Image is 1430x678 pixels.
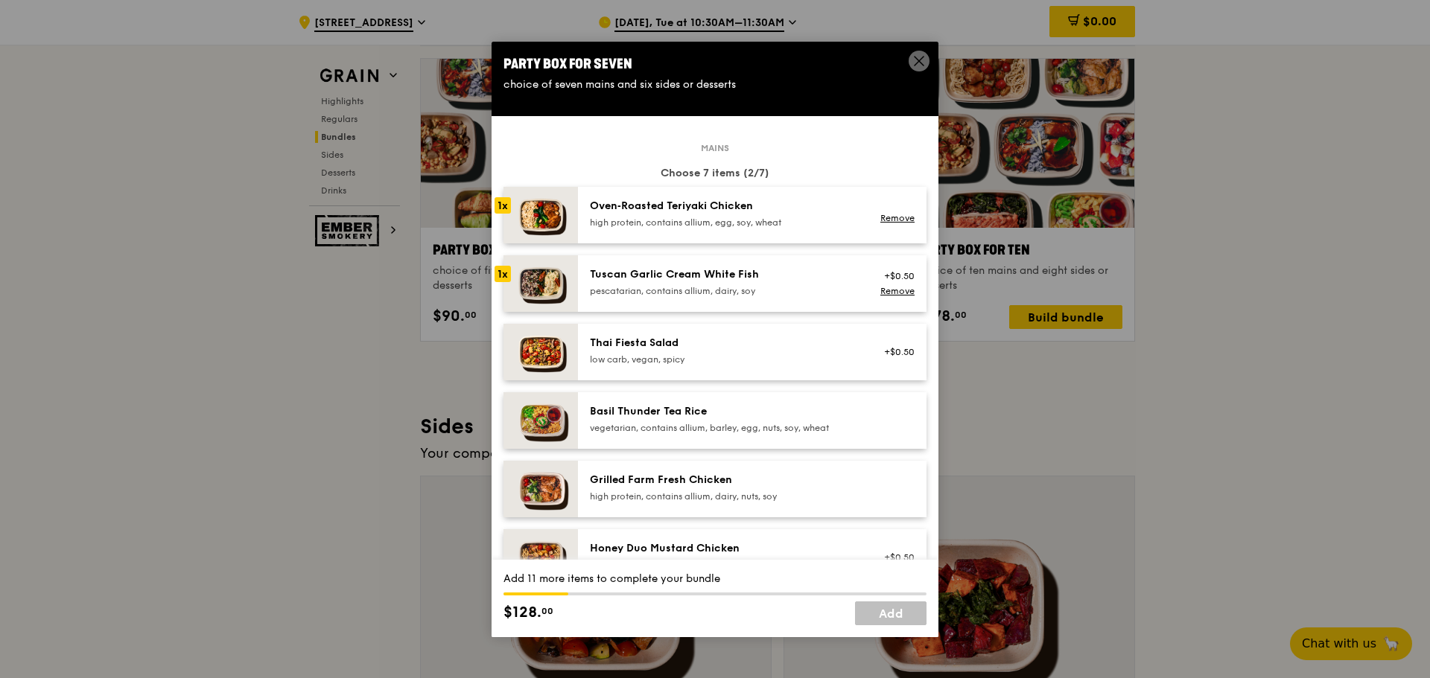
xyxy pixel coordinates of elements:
[880,286,915,296] a: Remove
[590,285,857,297] div: pescatarian, contains allium, dairy, soy
[590,473,857,487] div: Grilled Farm Fresh Chicken
[590,354,857,365] div: low carb, vegan, spicy
[541,605,553,617] span: 00
[495,266,511,282] div: 1x
[503,529,578,586] img: daily_normal_Honey_Duo_Mustard_Chicken__Horizontal_.jpg
[503,324,578,380] img: daily_normal_Thai_Fiesta_Salad__Horizontal_.jpg
[503,77,927,92] div: choice of seven mains and six sides or desserts
[590,336,857,351] div: Thai Fiesta Salad
[590,490,857,502] div: high protein, contains allium, dairy, nuts, soy
[590,541,857,556] div: Honey Duo Mustard Chicken
[875,551,915,563] div: +$0.50
[503,54,927,74] div: Party Box for Seven
[590,217,857,228] div: high protein, contains allium, egg, soy, wheat
[855,601,927,625] a: Add
[503,187,578,243] img: daily_normal_Oven-Roasted_Teriyaki_Chicken__Horizontal_.jpg
[590,422,857,434] div: vegetarian, contains allium, barley, egg, nuts, soy, wheat
[495,197,511,214] div: 1x
[880,213,915,223] a: Remove
[503,392,578,449] img: daily_normal_HORZ-Basil-Thunder-Tea-Rice.jpg
[503,461,578,517] img: daily_normal_HORZ-Grilled-Farm-Fresh-Chicken.jpg
[590,199,857,214] div: Oven‑Roasted Teriyaki Chicken
[590,404,857,419] div: Basil Thunder Tea Rice
[503,166,927,181] div: Choose 7 items (2/7)
[590,267,857,282] div: Tuscan Garlic Cream White Fish
[503,601,541,624] span: $128.
[695,142,735,154] span: Mains
[503,572,927,586] div: Add 11 more items to complete your bundle
[503,255,578,312] img: daily_normal_Tuscan_Garlic_Cream_White_Fish__Horizontal_.jpg
[875,270,915,282] div: +$0.50
[875,346,915,358] div: +$0.50
[590,559,857,571] div: high protein, contains allium, soy, wheat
